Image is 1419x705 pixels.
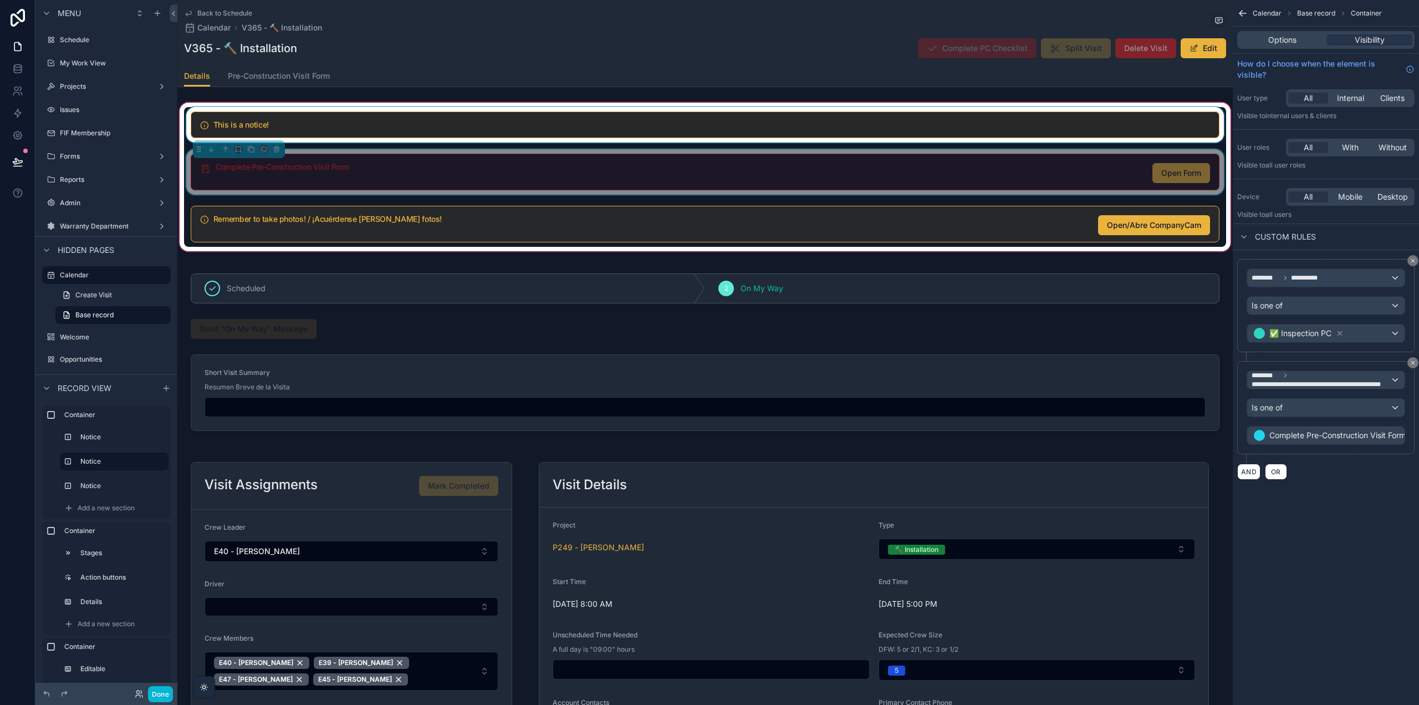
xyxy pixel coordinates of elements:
[60,105,169,114] label: Issues
[1338,191,1362,202] span: Mobile
[1237,58,1415,80] a: How do I choose when the element is visible?
[42,351,171,368] a: Opportunities
[242,22,322,33] a: V365 - 🔨 Installation
[42,101,171,119] a: Issues
[1265,210,1292,219] span: all users
[216,163,1144,171] h5: Complete Pre-Construction Visit Form
[60,152,153,161] label: Forms
[60,333,169,342] label: Welcome
[1342,142,1359,153] span: With
[35,401,177,683] div: scrollable content
[1237,192,1282,201] label: Device
[42,124,171,142] a: FIF Membership
[80,433,164,442] label: Notice
[75,311,114,319] span: Base record
[1269,328,1331,339] span: ✅ Inspection PC
[80,481,164,490] label: Notice
[58,8,81,19] span: Menu
[1247,426,1405,445] button: Complete Pre-Construction Visit Form
[42,266,171,284] a: Calendar
[42,54,171,72] a: My Work View
[60,35,169,44] label: Schedule
[1269,430,1406,441] span: Complete Pre-Construction Visit Form
[1252,402,1283,413] span: Is one of
[1265,161,1305,169] span: All user roles
[1237,143,1282,152] label: User roles
[1253,9,1282,18] span: Calendar
[1265,464,1287,480] button: OR
[1161,168,1201,179] span: Open Form
[60,199,153,207] label: Admin
[1237,58,1401,80] span: How do I choose when the element is visible?
[1304,93,1313,104] span: All
[1247,398,1405,417] button: Is one of
[42,373,171,390] a: Task
[55,286,171,304] a: Create Visit
[197,9,252,18] span: Back to Schedule
[184,70,210,82] span: Details
[184,22,231,33] a: Calendar
[42,171,171,189] a: Reports
[1268,34,1297,45] span: Options
[80,457,160,466] label: Notice
[60,59,169,68] label: My Work View
[1237,464,1260,480] button: AND
[80,597,164,606] label: Details
[1379,142,1407,153] span: Without
[64,642,166,651] label: Container
[80,573,164,582] label: Action buttons
[1237,161,1415,170] p: Visible to
[78,504,135,513] span: Add a new section
[60,222,153,231] label: Warranty Department
[228,70,330,82] span: Pre-Construction Visit Form
[60,82,153,91] label: Projects
[1377,191,1408,202] span: Desktop
[42,194,171,212] a: Admin
[1152,163,1210,183] button: Open Form
[78,620,135,628] span: Add a new section
[42,78,171,95] a: Projects
[1304,142,1313,153] span: All
[1181,38,1226,58] button: Edit
[64,410,166,419] label: Container
[55,306,171,324] a: Base record
[60,355,169,364] label: Opportunities
[80,549,164,557] label: Stages
[80,665,164,673] label: Editable
[1255,231,1316,242] span: Custom rules
[42,217,171,235] a: Warranty Department
[1269,468,1283,476] span: OR
[184,66,210,87] a: Details
[1355,34,1385,45] span: Visibility
[58,382,111,393] span: Record view
[64,526,166,535] label: Container
[58,245,114,256] span: Hidden pages
[42,148,171,165] a: Forms
[184,40,297,56] h1: V365 - 🔨 Installation
[60,271,164,280] label: Calendar
[1252,300,1283,311] span: Is one of
[42,31,171,49] a: Schedule
[60,175,153,184] label: Reports
[1304,191,1313,202] span: All
[60,129,169,138] label: FIF Membership
[184,9,252,18] a: Back to Schedule
[1237,111,1415,120] p: Visible to
[42,328,171,346] a: Welcome
[1351,9,1382,18] span: Container
[197,22,231,33] span: Calendar
[228,66,330,88] a: Pre-Construction Visit Form
[1380,93,1405,104] span: Clients
[1237,94,1282,103] label: User type
[1247,324,1405,343] button: ✅ Inspection PC
[1337,93,1364,104] span: Internal
[1247,296,1405,315] button: Is one of
[148,686,173,702] button: Done
[1297,9,1335,18] span: Base record
[75,291,112,300] span: Create Visit
[1265,111,1336,120] span: Internal users & clients
[1237,210,1415,219] p: Visible to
